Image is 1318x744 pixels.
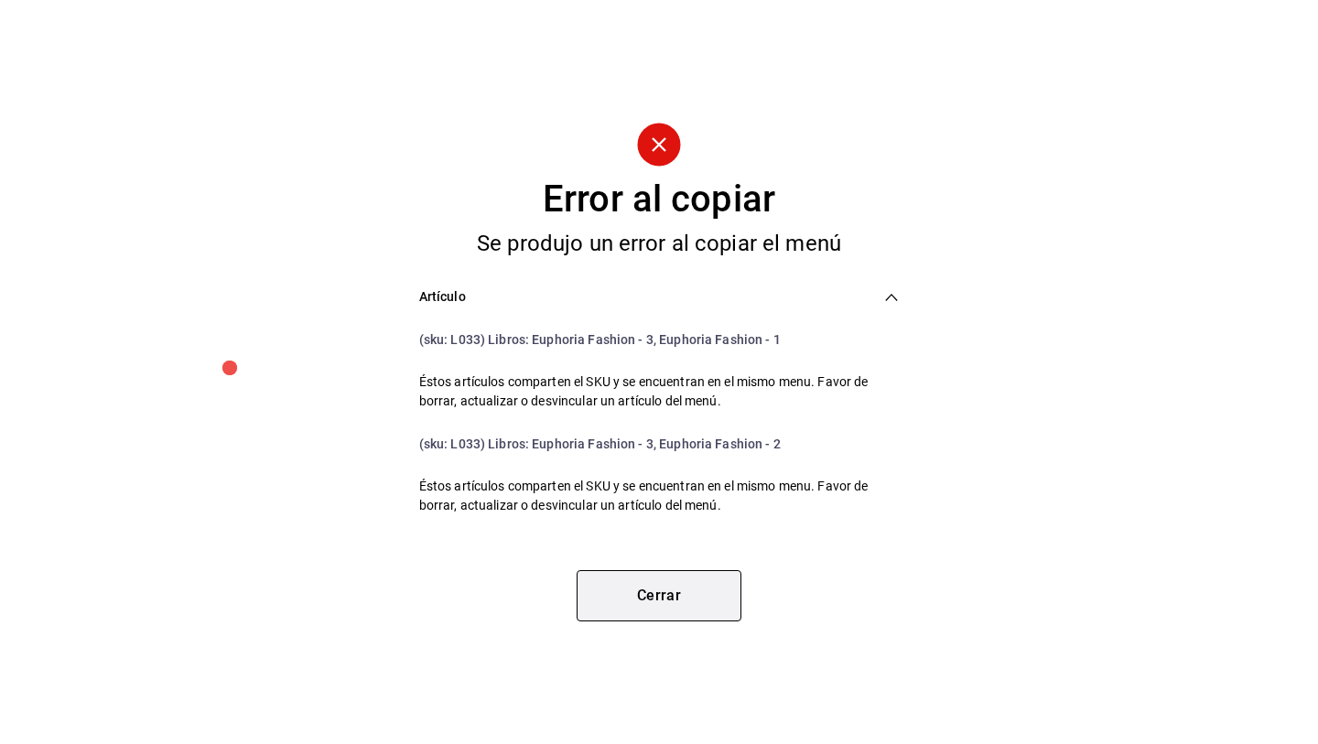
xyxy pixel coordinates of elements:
[419,287,885,307] span: Artículo
[543,181,775,218] div: Error al copiar
[577,570,741,621] button: Cerrar
[419,477,900,515] span: Éstos artículos comparten el SKU y se encuentran en el mismo menu. Favor de borrar, actualizar o ...
[419,332,781,347] span: (sku: L033) Libros: Euphoria Fashion - 3, Euphoria Fashion - 1
[405,232,914,254] div: Se produjo un error al copiar el menú
[405,276,914,318] div: Artículo
[419,437,781,451] span: (sku: L033) Libros: Euphoria Fashion - 3, Euphoria Fashion - 2
[419,372,900,411] span: Éstos artículos comparten el SKU y se encuentran en el mismo menu. Favor de borrar, actualizar o ...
